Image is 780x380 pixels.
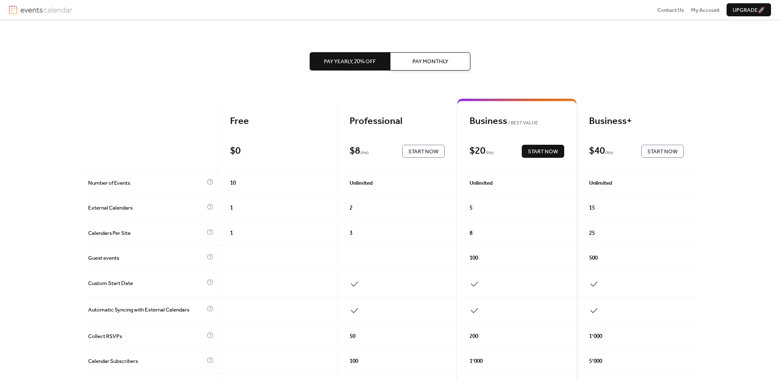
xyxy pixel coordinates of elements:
[589,179,612,187] span: Unlimited
[350,204,352,212] span: 2
[470,332,478,340] span: 200
[230,179,236,187] span: 10
[88,179,205,187] span: Number of Events
[350,145,360,157] div: $ 8
[733,6,765,14] span: Upgrade 🚀
[88,279,205,289] span: Custom Start Date
[230,145,241,157] div: $ 0
[88,357,205,365] span: Calendar Subscribers
[507,119,538,127] span: BEST VALUE
[390,52,470,70] button: Pay Monthly
[20,5,72,14] img: logotype
[9,5,17,14] img: logo
[470,145,485,157] div: $ 20
[350,179,373,187] span: Unlimited
[350,332,355,340] span: 50
[324,57,376,66] span: Pay Yearly, 20% off
[589,145,605,157] div: $ 40
[589,204,595,212] span: 15
[88,332,205,340] span: Collect RSVPs
[88,229,205,237] span: Calendars Per Site
[605,149,614,157] span: / mo
[350,115,444,128] div: Professional
[589,115,684,128] div: Business+
[727,3,771,16] button: Upgrade🚀
[647,148,678,156] span: Start Now
[470,229,472,237] span: 8
[88,254,205,262] span: Guest events
[589,357,602,365] span: 5’000
[657,6,684,14] a: Contact Us
[589,229,595,237] span: 25
[230,115,325,128] div: Free
[230,229,233,237] span: 1
[360,149,369,157] span: / mo
[528,148,558,156] span: Start Now
[408,148,439,156] span: Start Now
[641,145,684,158] button: Start Now
[485,149,494,157] span: / mo
[470,357,483,365] span: 1’000
[402,145,445,158] button: Start Now
[691,6,720,14] a: My Account
[412,57,448,66] span: Pay Monthly
[230,204,233,212] span: 1
[88,204,205,212] span: External Calendars
[470,179,493,187] span: Unlimited
[589,254,598,262] span: 500
[310,52,390,70] button: Pay Yearly, 20% off
[470,115,564,128] div: Business
[350,357,358,365] span: 100
[470,204,472,212] span: 5
[589,332,602,340] span: 1’000
[88,306,205,316] span: Automatic Syncing with External Calendars
[470,254,478,262] span: 100
[350,229,352,237] span: 3
[522,145,564,158] button: Start Now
